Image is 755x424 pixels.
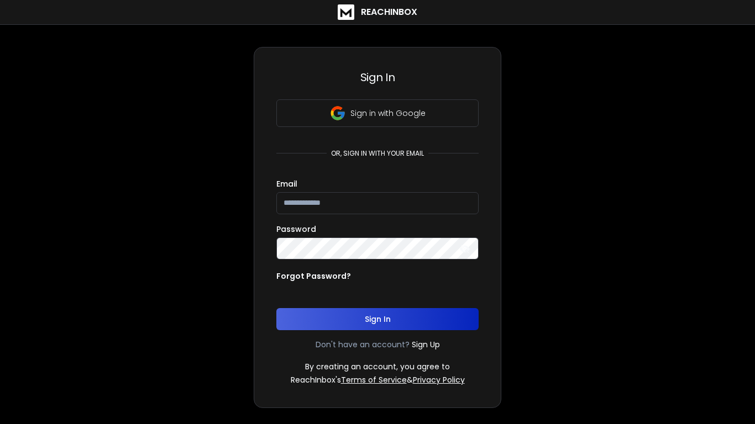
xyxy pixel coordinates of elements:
h3: Sign In [276,70,479,85]
p: or, sign in with your email [327,149,428,158]
a: Privacy Policy [413,374,465,385]
label: Email [276,180,297,188]
p: By creating an account, you agree to [305,361,450,372]
button: Sign in with Google [276,99,479,127]
label: Password [276,225,316,233]
a: Terms of Service [341,374,407,385]
p: Forgot Password? [276,271,351,282]
p: Sign in with Google [350,108,426,119]
p: Don't have an account? [316,339,410,350]
button: Sign In [276,308,479,330]
img: logo [338,4,354,20]
p: ReachInbox's & [291,374,465,385]
h1: ReachInbox [361,6,417,19]
a: Sign Up [412,339,440,350]
a: ReachInbox [338,4,417,20]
